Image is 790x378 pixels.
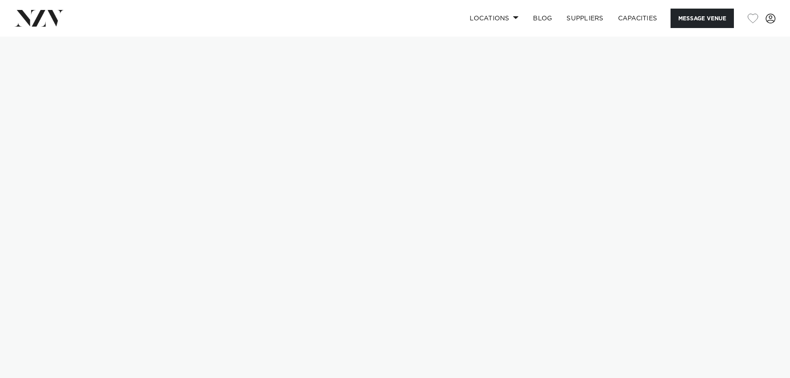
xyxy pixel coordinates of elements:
a: BLOG [526,9,559,28]
img: nzv-logo.png [14,10,64,26]
a: SUPPLIERS [559,9,610,28]
a: Locations [462,9,526,28]
a: Capacities [611,9,665,28]
button: Message Venue [671,9,734,28]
